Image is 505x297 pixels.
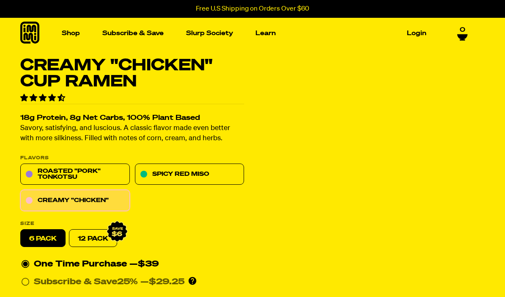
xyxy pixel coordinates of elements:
div: — [140,275,184,289]
a: Creamy "Chicken" [20,190,130,211]
div: Subscribe & Save [34,275,138,289]
div: One Time Purchase [21,258,243,271]
a: Learn [252,27,279,40]
p: Free U.S Shipping on Orders Over $60 [196,5,309,13]
p: Savory, satisfying, and luscious. A classic flavor made even better with more silkiness. Filled w... [20,124,244,144]
h2: 18g Protein, 8g Net Carbs, 100% Plant Based [20,115,244,122]
span: 25% [117,278,138,286]
span: $29.25 [149,278,184,286]
p: Flavors [20,156,244,161]
label: Size [20,222,244,226]
a: Subscribe & Save [99,27,167,40]
nav: Main navigation [58,18,430,49]
div: — [129,258,159,271]
a: 12 Pack [69,230,117,247]
span: $39 [138,260,159,269]
a: 0 [457,25,468,40]
a: Login [403,27,430,40]
a: Slurp Society [183,27,236,40]
span: 4.71 stars [20,94,67,102]
a: Shop [58,27,83,40]
label: 6 pack [20,230,66,247]
a: Roasted "Pork" Tonkotsu [20,164,130,185]
span: 0 [460,25,465,33]
a: Spicy Red Miso [135,164,244,185]
h1: Creamy "Chicken" Cup Ramen [20,58,244,90]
